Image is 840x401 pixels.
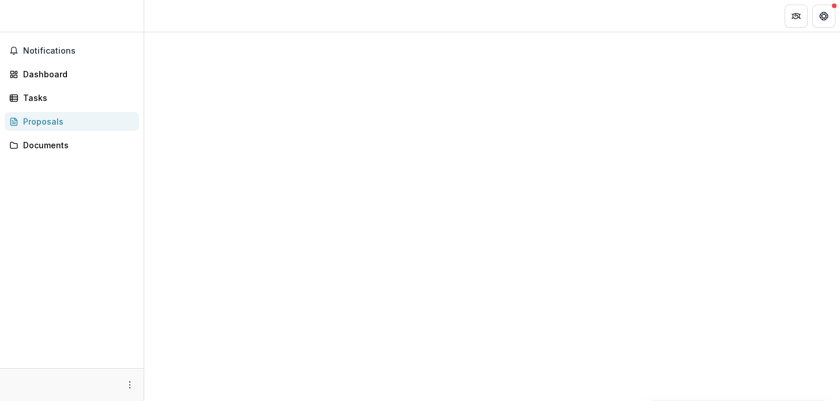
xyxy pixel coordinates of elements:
div: Tasks [23,92,130,104]
a: Documents [5,136,139,155]
a: Proposals [5,112,139,131]
button: More [123,378,137,392]
div: Dashboard [23,68,130,80]
div: Documents [23,139,130,151]
div: Proposals [23,115,130,128]
button: Notifications [5,42,139,60]
button: Get Help [812,5,835,28]
a: Tasks [5,88,139,107]
span: Notifications [23,46,134,56]
button: Partners [785,5,808,28]
a: Dashboard [5,65,139,84]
